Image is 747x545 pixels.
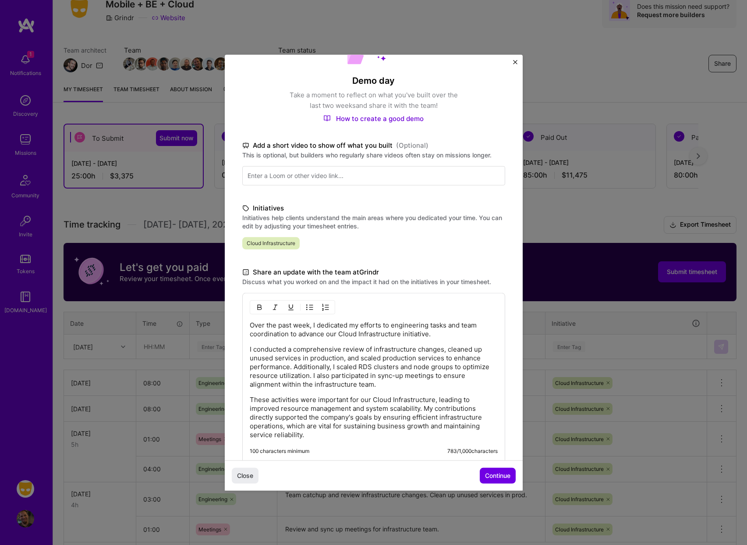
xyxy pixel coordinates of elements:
label: Add a short video to show off what you built [242,140,505,150]
label: Initiatives [242,203,505,213]
img: OL [322,303,329,310]
label: Initiatives help clients understand the main areas where you dedicated your time. You can edit by... [242,213,505,230]
img: Bold [256,303,263,310]
p: Take a moment to reflect on what you've built over the last two weeks and share it with the team! [286,89,461,110]
img: Divider [300,302,301,312]
input: Enter a Loom or other video link... [242,166,505,185]
img: Demo day [347,11,400,64]
img: How to create a good demo [323,115,331,122]
p: Over the past week, I dedicated my efforts to engineering tasks and team coordination to advance ... [250,321,498,338]
i: icon TagBlack [242,203,249,213]
button: Continue [480,468,516,484]
span: (Optional) [396,140,428,150]
h4: Demo day [242,75,505,86]
div: 100 characters minimum [250,447,309,454]
label: Share an update with the team at Grindr [242,267,505,277]
div: 783 / 1,000 characters [447,447,498,454]
span: Continue [485,471,510,480]
p: I conducted a comprehensive review of infrastructure changes, cleaned up unused services in produ... [250,345,498,388]
label: Discuss what you worked on and the impact it had on the initiatives in your timesheet. [242,277,505,285]
i: icon TvBlack [242,140,249,150]
button: Close [513,60,517,69]
p: These activities were important for our Cloud Infrastructure, leading to improved resource manage... [250,395,498,439]
img: UL [306,303,313,310]
img: Italic [272,303,279,310]
span: Close [237,471,253,480]
button: Close [232,468,258,484]
a: How to create a good demo [323,114,424,122]
span: Cloud Infrastructure [242,237,300,249]
label: This is optional, but builders who regularly share videos often stay on missions longer. [242,150,505,159]
i: icon DocumentBlack [242,267,249,277]
img: Underline [287,303,294,310]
